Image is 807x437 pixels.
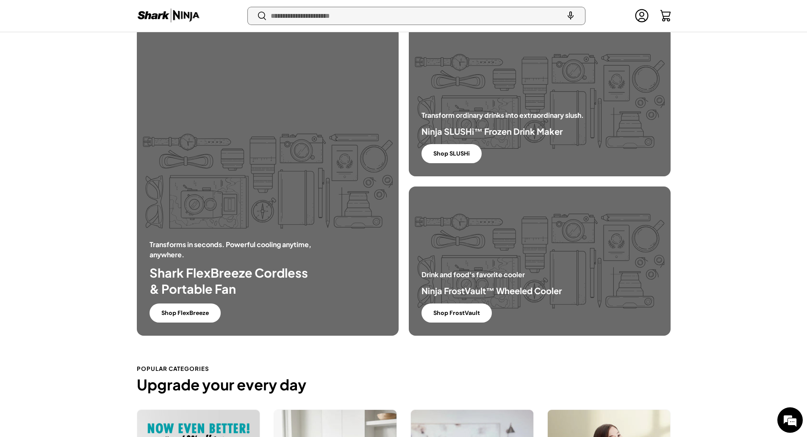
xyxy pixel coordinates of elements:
p: Shark FlexBreeze Cordless & Portable Fan [150,265,319,297]
p: Transform ordinary drinks into extraordinary slush. [422,110,584,120]
speech-search-button: Search by voice [557,7,584,25]
a: Shop FrostVault [422,303,492,323]
p: Ninja FrostVault™ Wheeled Cooler [422,285,562,297]
span: Upgrade your every day [137,375,306,394]
span: POPULAR CATEGORIES [137,365,209,373]
a: Shop FlexBreeze [150,303,221,323]
p: Drink and food's favorite cooler [422,270,562,280]
img: Shark Ninja Philippines [137,8,200,24]
p: Ninja SLUSHi™ Frozen Drink Maker [422,125,584,137]
a: Shop SLUSHi [422,144,482,163]
p: Transforms in seconds. Powerful cooling anytime, anywhere. [150,239,319,260]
